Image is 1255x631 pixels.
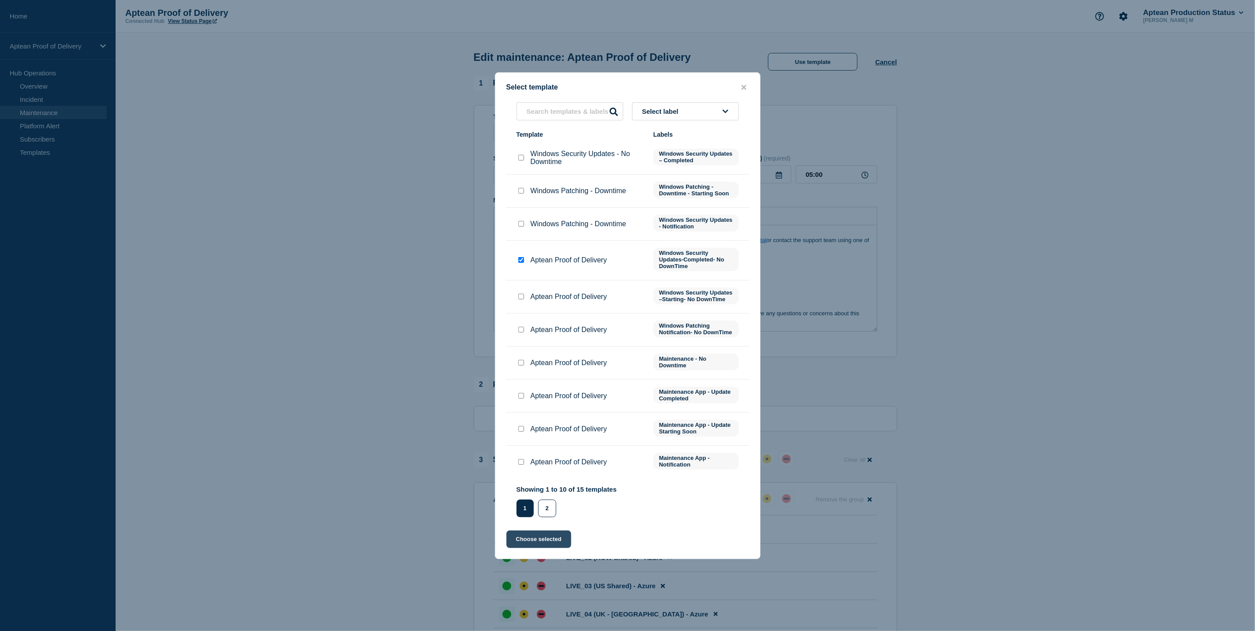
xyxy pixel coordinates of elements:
input: Aptean Proof of Delivery checkbox [518,393,524,399]
span: Maintenance App - Update Completed [653,387,739,403]
p: Aptean Proof of Delivery [531,425,607,433]
input: Aptean Proof of Delivery checkbox [518,257,524,263]
span: Windows Security Updates –Starting- No DownTime [653,287,739,304]
p: Showing 1 to 10 of 15 templates [517,485,617,493]
span: Windows Patching - Downtime - Starting Soon [653,182,739,198]
span: Windows Security Updates – Completed [653,149,739,165]
p: Windows Patching - Downtime [531,220,626,228]
p: Aptean Proof of Delivery [531,293,607,301]
div: Select template [495,83,760,92]
button: close button [739,83,749,92]
input: Windows Security Updates - No Downtime checkbox [518,155,524,161]
input: Aptean Proof of Delivery checkbox [518,360,524,366]
button: Choose selected [506,530,571,548]
span: Windows Patching Notification- No DownTime [653,321,739,337]
p: Aptean Proof of Delivery [531,392,607,400]
div: Template [517,131,644,138]
span: Windows Security Updates - Notification [653,215,739,231]
p: Aptean Proof of Delivery [531,256,607,264]
span: Maintenance - No Downtime [653,354,739,370]
input: Windows Patching - Downtime checkbox [518,221,524,227]
p: Windows Patching - Downtime [531,187,626,195]
p: Windows Security Updates - No Downtime [531,150,644,166]
input: Aptean Proof of Delivery checkbox [518,426,524,432]
input: Aptean Proof of Delivery checkbox [518,459,524,465]
input: Windows Patching - Downtime checkbox [518,188,524,194]
p: Aptean Proof of Delivery [531,458,607,466]
span: Windows Security Updates-Completed- No DownTime [653,248,739,271]
input: Search templates & labels [517,102,623,120]
span: Maintenance App - Notification [653,453,739,470]
p: Aptean Proof of Delivery [531,359,607,367]
span: Select label [642,108,682,115]
button: 1 [517,500,534,517]
div: Labels [653,131,739,138]
input: Aptean Proof of Delivery checkbox [518,327,524,332]
span: Maintenance App - Update Starting Soon [653,420,739,437]
input: Aptean Proof of Delivery checkbox [518,294,524,299]
button: Select label [632,102,739,120]
p: Aptean Proof of Delivery [531,326,607,334]
button: 2 [538,500,556,517]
